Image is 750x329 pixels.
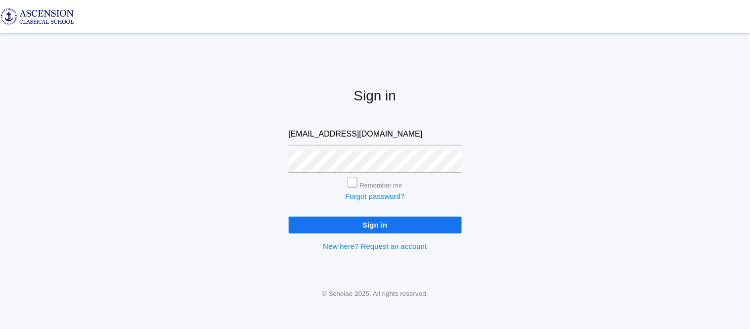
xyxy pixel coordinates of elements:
a: New here? Request an account [323,242,427,250]
label: Remember me [360,182,402,189]
a: Forgot password? [345,192,404,200]
h2: Sign in [289,89,462,104]
input: Sign in [289,217,462,233]
input: Email address [289,123,462,145]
